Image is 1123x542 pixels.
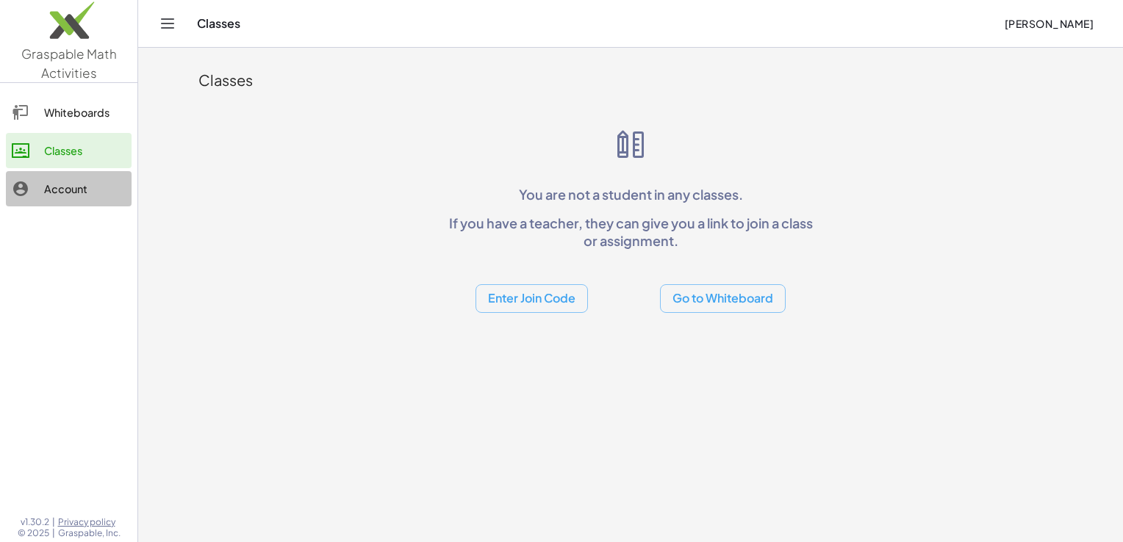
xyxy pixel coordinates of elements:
[21,46,117,81] span: Graspable Math Activities
[156,12,179,35] button: Toggle navigation
[6,133,132,168] a: Classes
[58,516,121,528] a: Privacy policy
[6,95,132,130] a: Whiteboards
[992,10,1105,37] button: [PERSON_NAME]
[21,516,49,528] span: v1.30.2
[44,142,126,159] div: Classes
[1004,17,1094,30] span: [PERSON_NAME]
[476,284,588,313] button: Enter Join Code
[44,180,126,198] div: Account
[660,284,786,313] button: Go to Whiteboard
[6,171,132,206] a: Account
[18,527,49,539] span: © 2025
[52,516,55,528] span: |
[442,186,819,203] p: You are not a student in any classes.
[198,70,1063,90] div: Classes
[52,527,55,539] span: |
[442,214,819,249] p: If you have a teacher, they can give you a link to join a class or assignment.
[58,527,121,539] span: Graspable, Inc.
[44,104,126,121] div: Whiteboards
